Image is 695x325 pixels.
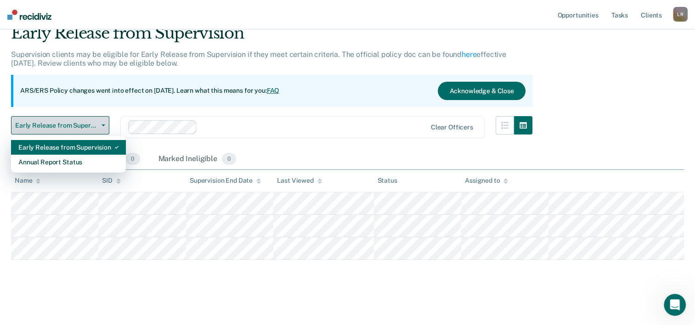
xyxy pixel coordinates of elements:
div: Early Release from Supervision [11,24,532,50]
div: Annual Report Status [18,155,119,169]
div: Supervision End Date [190,177,261,185]
a: here [462,50,476,59]
button: LR [673,7,688,22]
div: Clear officers [431,123,473,131]
button: Acknowledge & Close [438,82,525,100]
span: 0 [222,153,236,165]
a: FAQ [267,87,280,94]
div: Assigned to [465,177,508,185]
span: 0 [125,153,140,165]
div: Marked Ineligible0 [157,149,238,169]
p: Supervision clients may be eligible for Early Release from Supervision if they meet certain crite... [11,50,506,67]
div: Last Viewed [277,177,322,185]
div: Early Release from Supervision [18,140,119,155]
p: ARS/ERS Policy changes went into effect on [DATE]. Learn what this means for you: [20,86,279,95]
span: Early Release from Supervision [15,122,98,129]
div: L R [673,7,688,22]
div: SID [102,177,121,185]
div: Name [15,177,40,185]
img: Recidiviz [7,10,51,20]
iframe: Intercom live chat [664,294,686,316]
button: Early Release from Supervision [11,116,109,134]
div: Status [378,177,397,185]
